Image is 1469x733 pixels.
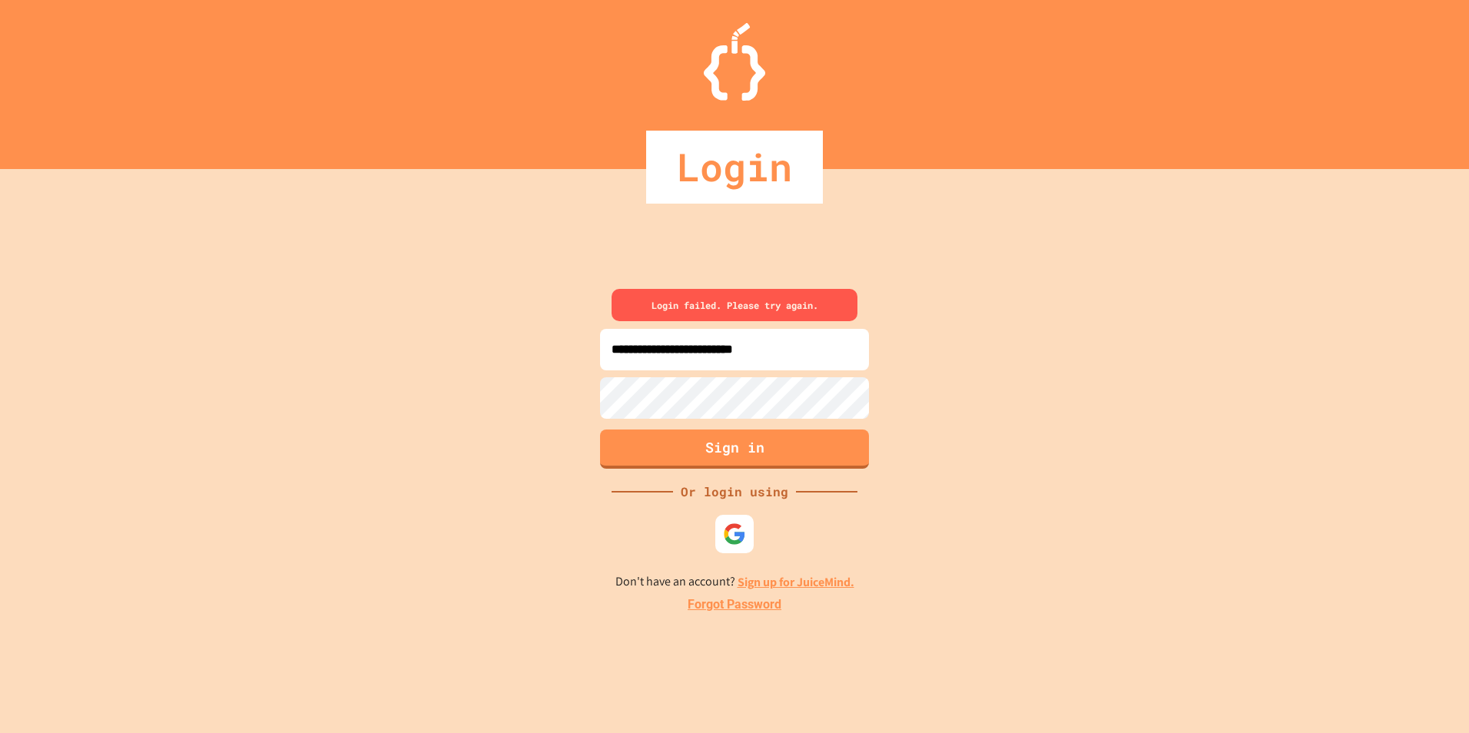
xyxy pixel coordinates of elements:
[673,483,796,501] div: Or login using
[615,572,854,592] p: Don't have an account?
[612,289,857,321] div: Login failed. Please try again.
[600,430,869,469] button: Sign in
[704,23,765,101] img: Logo.svg
[738,574,854,590] a: Sign up for JuiceMind.
[688,595,781,614] a: Forgot Password
[723,522,746,546] img: google-icon.svg
[646,131,823,204] div: Login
